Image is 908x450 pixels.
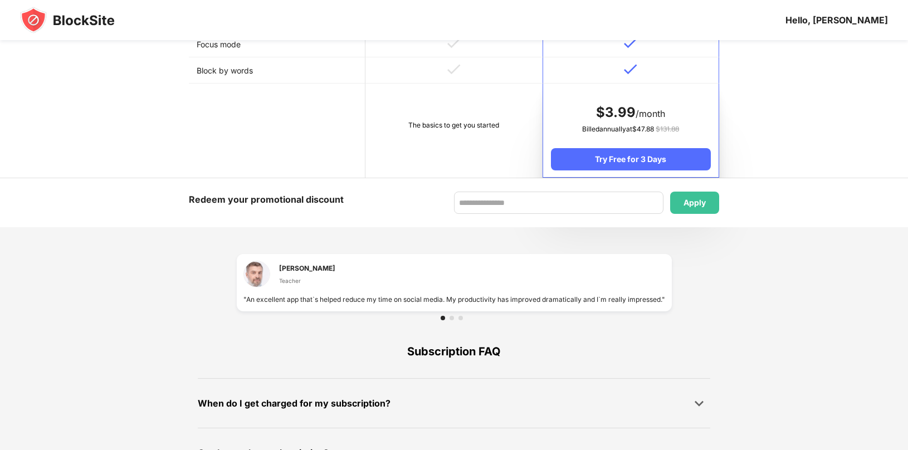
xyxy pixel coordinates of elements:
[189,57,365,84] td: Block by words
[373,120,534,131] div: The basics to get you started
[279,276,335,285] div: Teacher
[243,294,665,305] div: "An excellent app that`s helped reduce my time on social media. My productivity has improved dram...
[551,104,711,121] div: /month
[189,192,344,208] div: Redeem your promotional discount
[20,7,115,33] img: blocksite-icon-black.svg
[551,124,711,135] div: Billed annually at $ 47.88
[656,125,679,133] span: $ 131.88
[447,38,461,48] img: v-grey.svg
[243,261,270,287] img: testimonial-1.jpg
[596,104,636,120] span: $ 3.99
[198,325,710,378] div: Subscription FAQ
[189,31,365,57] td: Focus mode
[624,38,637,48] img: v-blue.svg
[684,198,706,207] div: Apply
[624,64,637,75] img: v-blue.svg
[551,148,711,170] div: Try Free for 3 Days
[785,14,888,26] div: Hello, [PERSON_NAME]
[198,395,390,412] div: When do I get charged for my subscription?
[447,64,461,75] img: v-grey.svg
[279,263,335,273] div: [PERSON_NAME]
